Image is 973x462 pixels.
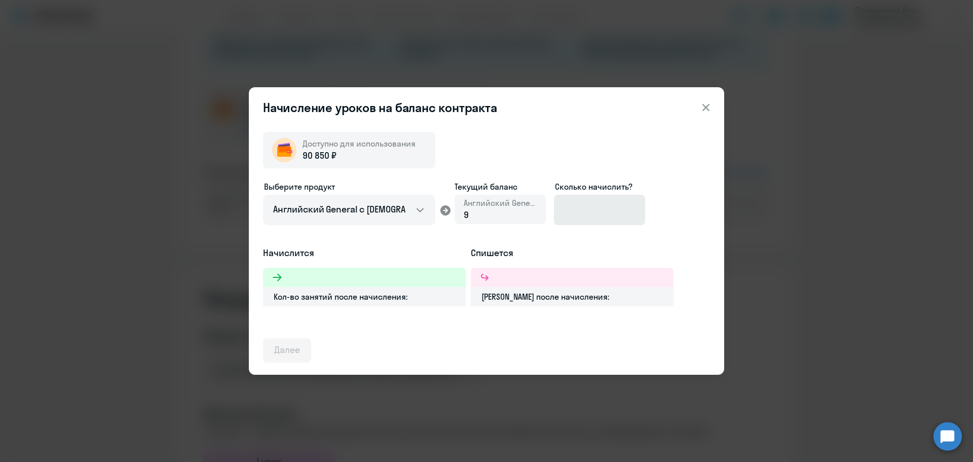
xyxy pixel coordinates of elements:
[264,182,335,192] span: Выберите продукт
[249,99,724,116] header: Начисление уроков на баланс контракта
[455,181,546,193] span: Текущий баланс
[272,138,296,162] img: wallet-circle.png
[274,343,300,357] div: Далее
[303,138,416,149] span: Доступно для использования
[263,287,466,306] div: Кол-во занятий после начисления:
[464,197,537,208] span: Английский General
[263,246,466,260] h5: Начислится
[263,338,311,363] button: Далее
[471,287,673,306] div: [PERSON_NAME] после начисления:
[303,149,336,162] span: 90 850 ₽
[464,209,469,221] span: 9
[471,246,673,260] h5: Спишется
[555,182,632,192] span: Сколько начислить?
